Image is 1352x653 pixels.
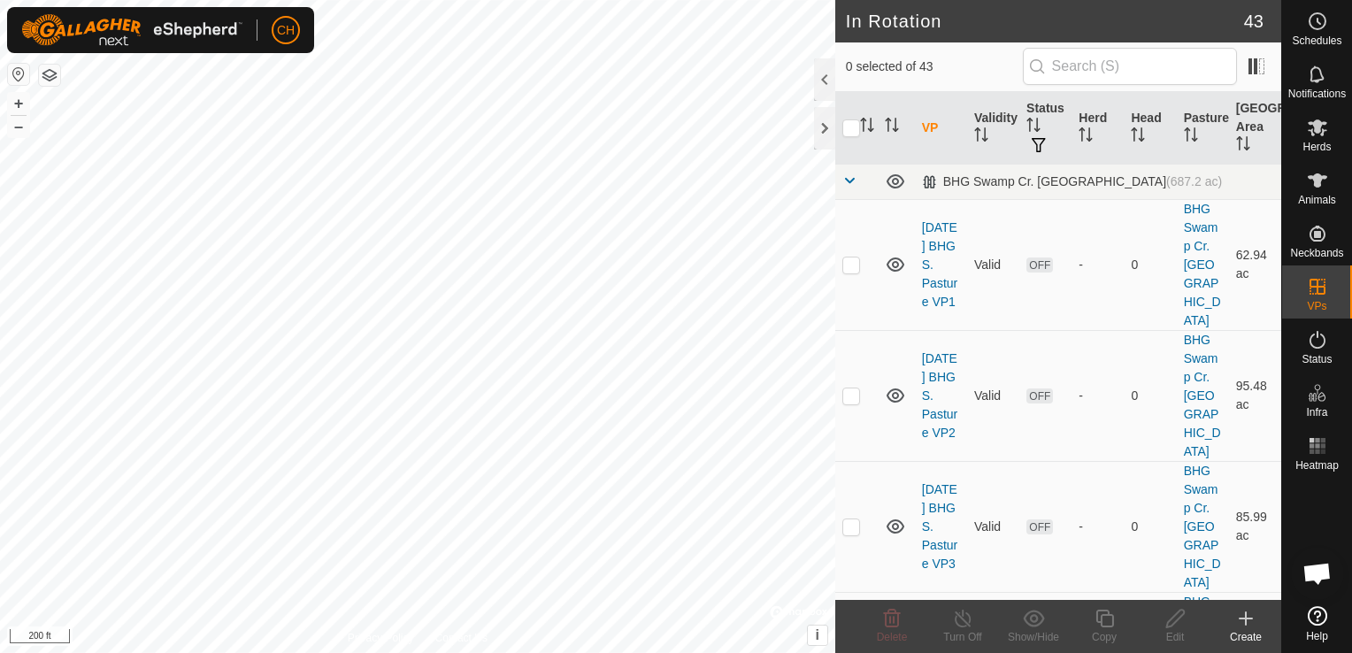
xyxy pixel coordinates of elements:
[967,92,1019,165] th: Validity
[8,116,29,137] button: –
[915,92,967,165] th: VP
[1236,139,1250,153] p-sorticon: Activate to sort
[1244,8,1264,35] span: 43
[1140,629,1210,645] div: Edit
[1229,461,1281,592] td: 85.99 ac
[1306,631,1328,641] span: Help
[1079,518,1117,536] div: -
[1026,519,1053,534] span: OFF
[435,630,488,646] a: Contact Us
[1291,547,1344,600] a: Open chat
[1282,599,1352,649] a: Help
[1026,388,1053,403] span: OFF
[860,120,874,134] p-sorticon: Activate to sort
[1177,92,1229,165] th: Pasture
[21,14,242,46] img: Gallagher Logo
[1026,257,1053,273] span: OFF
[1023,48,1237,85] input: Search (S)
[1184,202,1221,327] a: BHG Swamp Cr. [GEOGRAPHIC_DATA]
[808,626,827,645] button: i
[816,627,819,642] span: i
[277,21,295,40] span: CH
[1307,301,1326,311] span: VPs
[998,629,1069,645] div: Show/Hide
[1069,629,1140,645] div: Copy
[8,93,29,114] button: +
[1288,88,1346,99] span: Notifications
[1184,464,1221,589] a: BHG Swamp Cr. [GEOGRAPHIC_DATA]
[1079,130,1093,144] p-sorticon: Activate to sort
[922,351,957,440] a: [DATE] BHG S. Pasture VP2
[1124,92,1176,165] th: Head
[967,461,1019,592] td: Valid
[922,174,1222,189] div: BHG Swamp Cr. [GEOGRAPHIC_DATA]
[885,120,899,134] p-sorticon: Activate to sort
[1229,199,1281,330] td: 62.94 ac
[967,330,1019,461] td: Valid
[1184,130,1198,144] p-sorticon: Activate to sort
[1079,387,1117,405] div: -
[846,58,1023,76] span: 0 selected of 43
[1298,195,1336,205] span: Animals
[1229,330,1281,461] td: 95.48 ac
[1229,92,1281,165] th: [GEOGRAPHIC_DATA] Area
[1302,354,1332,365] span: Status
[1210,629,1281,645] div: Create
[1124,461,1176,592] td: 0
[1166,174,1222,188] span: (687.2 ac)
[1290,248,1343,258] span: Neckbands
[1292,35,1341,46] span: Schedules
[1295,460,1339,471] span: Heatmap
[1079,256,1117,274] div: -
[1072,92,1124,165] th: Herd
[922,482,957,571] a: [DATE] BHG S. Pasture VP3
[1124,199,1176,330] td: 0
[967,199,1019,330] td: Valid
[348,630,414,646] a: Privacy Policy
[1184,333,1221,458] a: BHG Swamp Cr. [GEOGRAPHIC_DATA]
[39,65,60,86] button: Map Layers
[974,130,988,144] p-sorticon: Activate to sort
[8,64,29,85] button: Reset Map
[1026,120,1041,134] p-sorticon: Activate to sort
[1124,330,1176,461] td: 0
[922,220,957,309] a: [DATE] BHG S. Pasture VP1
[927,629,998,645] div: Turn Off
[1302,142,1331,152] span: Herds
[846,11,1244,32] h2: In Rotation
[1131,130,1145,144] p-sorticon: Activate to sort
[1306,407,1327,418] span: Infra
[1019,92,1072,165] th: Status
[877,631,908,643] span: Delete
